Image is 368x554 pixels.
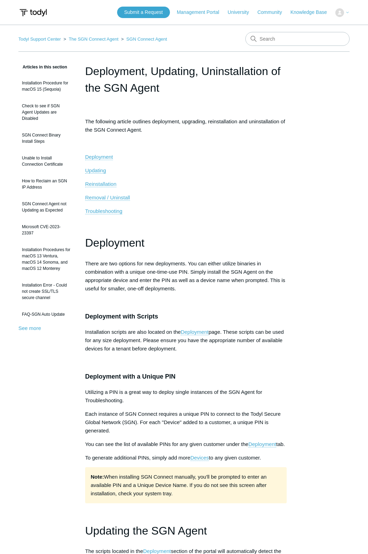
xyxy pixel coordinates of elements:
[62,36,120,42] li: The SGN Connect Agent
[85,118,285,133] span: The following article outlines deployment, upgrading, reinstallation and uninstallation of the SG...
[85,167,106,173] span: Updating
[85,467,287,503] p: When installing SGN Connect manually, you'll be prompted to enter an available PIN and a Unique D...
[18,325,41,331] a: See more
[85,208,122,214] a: Troubleshooting
[85,329,181,335] span: Installation scripts are also located on the
[18,308,75,321] a: FAQ-SGN Auto Update
[85,411,281,433] span: Each instance of SGN Connect requires a unique PIN to connect to the Todyl Secure Global Network ...
[85,524,207,537] span: Updating the SGN Agent
[209,455,261,461] span: to any given customer.
[85,195,130,201] a: Removal / Uninstall
[120,36,167,42] li: SGN Connect Agent
[18,243,75,275] a: Installation Procedures for macOS 13 Ventura, macOS 14 Sonoma, and macOS 12 Monterey
[18,36,61,42] a: Todyl Support Center
[18,151,75,171] a: Unable to Install Connection Certificate
[69,36,118,42] a: The SGN Connect Agent
[85,261,285,291] span: There are two options for new deployments. You can either utilize binaries in combination with a ...
[91,474,104,480] strong: Note:
[85,441,248,447] span: You can see the list of available PINs for any given customer under the
[18,36,62,42] li: Todyl Support Center
[126,36,167,42] a: SGN Connect Agent
[276,441,285,447] span: tab.
[18,99,75,125] a: Check to see if SGN Agent Updates are Disabled
[18,6,48,19] img: Todyl Support Center Help Center home page
[85,154,113,160] a: Deployment
[85,389,262,403] span: Utilizing a PIN is a great way to deploy single instances of the SGN Agent for Troubleshooting.
[190,455,209,461] a: Devices
[18,129,75,148] a: SGN Connect Binary Install Steps
[177,9,226,16] a: Management Portal
[257,9,289,16] a: Community
[117,7,170,18] a: Submit a Request
[291,9,334,16] a: Knowledge Base
[18,197,75,217] a: SGN Connect Agent not Updating as Expected
[248,441,276,447] a: Deployment
[85,313,158,320] span: Deployment with Scripts
[85,181,116,187] a: Reinstallation
[18,65,67,69] span: Articles in this section
[18,279,75,304] a: Installation Error - Could not create SSL/TLS secure channel
[85,455,190,461] span: To generate additional PINs, simply add more
[85,167,106,174] a: Updating
[85,329,284,352] span: page. These scripts can be used for any size deployment. Please ensure you have the appropriate n...
[18,220,75,240] a: Microsoft CVE-2023-23397
[181,329,208,335] a: Deployment
[18,174,75,194] a: How to Reclaim an SGN IP Address
[85,373,175,380] span: Deployment with a Unique PIN
[228,9,256,16] a: University
[245,32,350,46] input: Search
[85,63,287,96] h1: Deployment, Updating, Uninstallation of the SGN Agent
[18,76,75,96] a: Installation Procedure for macOS 15 (Sequoia)
[85,237,145,249] span: Deployment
